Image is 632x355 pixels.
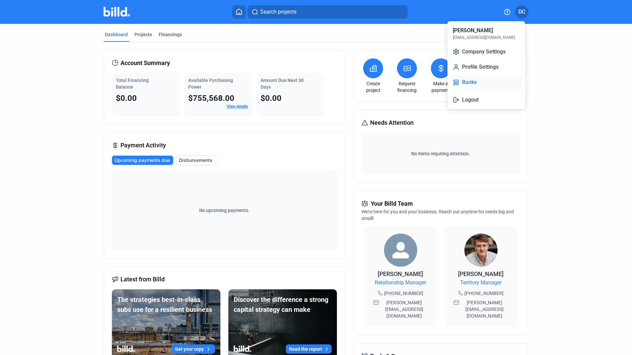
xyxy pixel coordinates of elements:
[450,45,522,58] button: Company Settings
[450,76,522,89] button: Banks
[453,35,515,40] div: [EMAIL_ADDRESS][DOMAIN_NAME]
[450,60,522,74] button: Profile Settings
[453,27,493,35] div: [PERSON_NAME]
[450,93,522,106] button: Logout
